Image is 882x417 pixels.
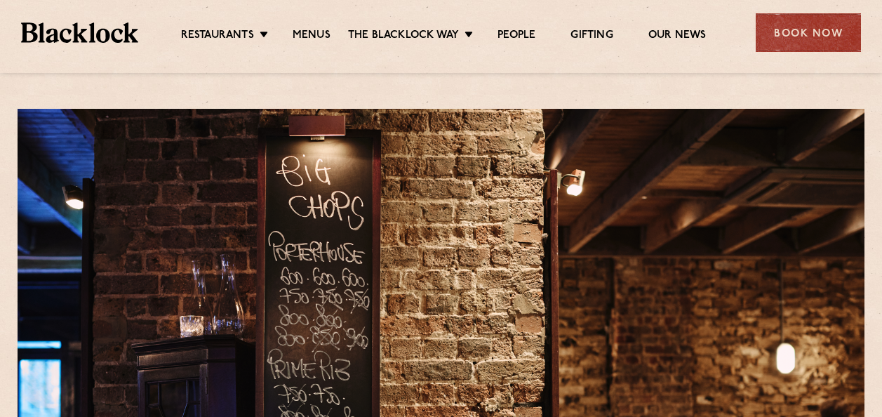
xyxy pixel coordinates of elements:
[348,29,459,44] a: The Blacklock Way
[181,29,254,44] a: Restaurants
[570,29,613,44] a: Gifting
[293,29,330,44] a: Menus
[21,22,138,42] img: BL_Textured_Logo-footer-cropped.svg
[648,29,707,44] a: Our News
[756,13,861,52] div: Book Now
[497,29,535,44] a: People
